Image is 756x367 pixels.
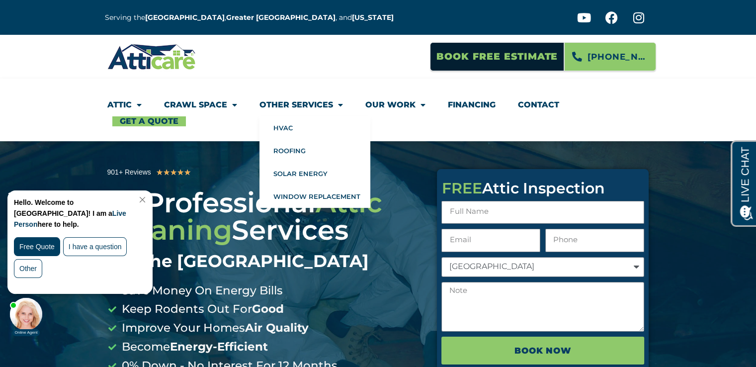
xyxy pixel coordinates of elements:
[226,13,336,22] a: Greater [GEOGRAPHIC_DATA]
[441,201,644,224] input: Full Name
[259,185,370,208] a: Window Replacement
[441,229,540,252] input: Email
[107,93,649,126] nav: Menu
[448,93,496,116] a: Financing
[441,181,644,196] div: Attic Inspection
[5,188,164,337] iframe: Chat Invitation
[156,166,163,179] i: ★
[441,179,482,197] span: FREE
[430,42,564,71] a: Book Free Estimate
[514,342,572,359] span: BOOK NOW
[245,321,309,335] b: Air Quality
[107,189,422,272] div: #1 Professional Services
[145,13,225,22] a: [GEOGRAPHIC_DATA]
[170,166,177,179] i: ★
[564,42,656,71] a: [PHONE_NUMBER]
[107,167,151,178] div: 901+ Reviews
[177,166,184,179] i: ★
[164,93,237,116] a: Crawl Space
[105,12,401,23] p: Serving the , , and
[259,116,370,139] a: HVAC
[119,300,284,319] span: Keep Rodents Out For
[441,337,644,365] button: BOOK NOW
[365,93,425,116] a: Our Work
[119,319,309,338] span: Improve Your Homes
[518,93,559,116] a: Contact
[112,116,186,126] a: Get A Quote
[107,251,422,272] div: in the [GEOGRAPHIC_DATA]
[156,166,191,179] div: 5/5
[170,340,268,354] b: Energy-Efficient
[259,93,343,116] a: Other Services
[588,48,648,65] span: [PHONE_NUMBER]
[119,281,283,300] span: Save Money On Energy Bills
[163,166,170,179] i: ★
[545,229,644,252] input: Only numbers and phone characters (#, -, *, etc) are accepted.
[436,47,558,66] span: Book Free Estimate
[259,139,370,162] a: Roofing
[184,166,191,179] i: ★
[259,116,370,208] ul: Other Services
[352,13,394,22] a: [US_STATE]
[107,93,142,116] a: Attic
[24,8,80,20] span: Opens a chat window
[252,302,284,316] b: Good
[259,162,370,185] a: Solar Energy
[119,338,268,357] span: Become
